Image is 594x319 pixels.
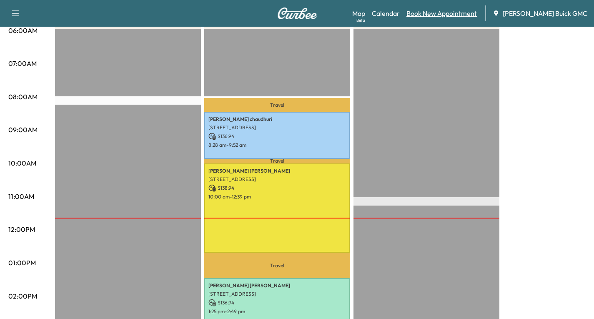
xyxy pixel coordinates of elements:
[8,25,38,35] p: 06:00AM
[406,8,477,18] a: Book New Appointment
[204,253,350,279] p: Travel
[208,193,346,200] p: 10:00 am - 12:39 pm
[8,58,37,68] p: 07:00AM
[8,191,34,201] p: 11:00AM
[204,159,350,163] p: Travel
[208,176,346,183] p: [STREET_ADDRESS]
[208,291,346,297] p: [STREET_ADDRESS]
[208,184,346,192] p: $ 138.94
[372,8,400,18] a: Calendar
[204,98,350,111] p: Travel
[8,258,36,268] p: 01:00PM
[208,124,346,131] p: [STREET_ADDRESS]
[208,308,346,315] p: 1:25 pm - 2:49 pm
[208,133,346,140] p: $ 136.94
[8,125,38,135] p: 09:00AM
[8,158,36,168] p: 10:00AM
[8,224,35,234] p: 12:00PM
[8,92,38,102] p: 08:00AM
[208,116,346,123] p: [PERSON_NAME] chaudhuri
[208,168,346,174] p: [PERSON_NAME] [PERSON_NAME]
[208,282,346,289] p: [PERSON_NAME] [PERSON_NAME]
[8,291,37,301] p: 02:00PM
[277,8,317,19] img: Curbee Logo
[208,142,346,148] p: 8:28 am - 9:52 am
[208,299,346,306] p: $ 136.94
[356,17,365,23] div: Beta
[503,8,587,18] span: [PERSON_NAME] Buick GMC
[352,8,365,18] a: MapBeta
